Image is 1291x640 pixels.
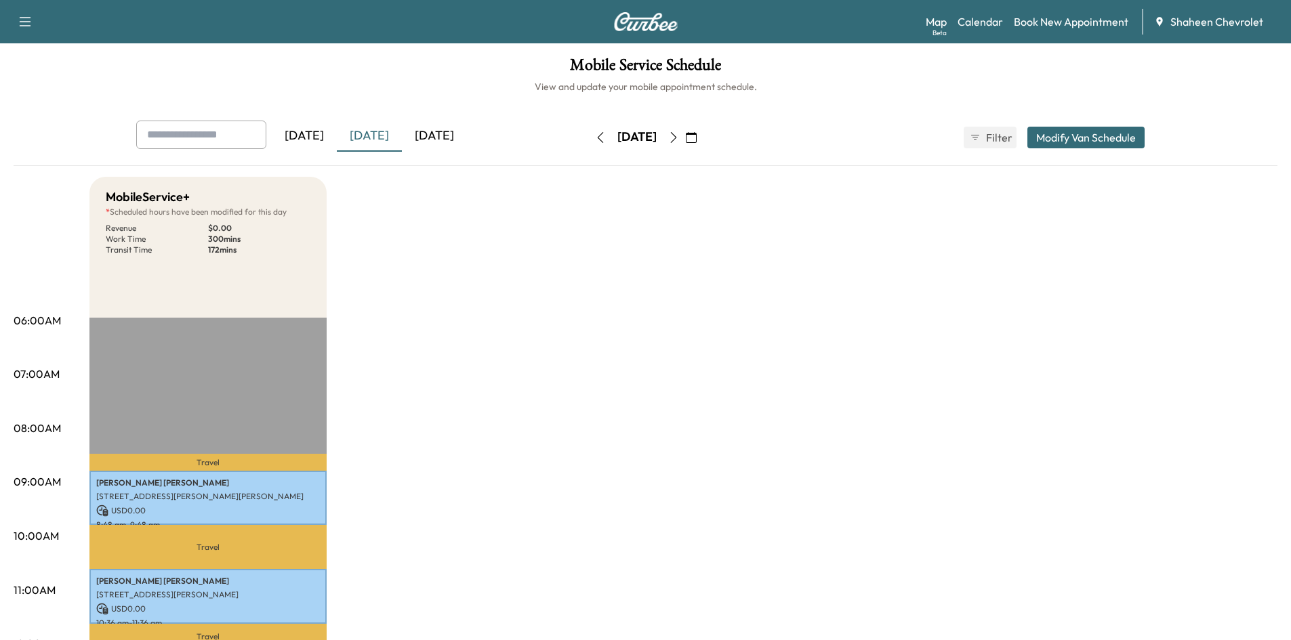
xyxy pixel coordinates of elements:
div: [DATE] [402,121,467,152]
p: Scheduled hours have been modified for this day [106,207,310,217]
button: Filter [964,127,1017,148]
p: 08:00AM [14,420,61,436]
p: 300 mins [208,234,310,244]
div: Beta [933,28,947,38]
h5: MobileService+ [106,188,190,207]
a: Calendar [958,14,1003,30]
p: 10:00AM [14,528,59,544]
p: Work Time [106,234,208,244]
div: [DATE] [617,129,657,146]
p: 10:36 am - 11:36 am [96,618,320,628]
img: Curbee Logo [613,12,678,31]
a: Book New Appointment [1014,14,1128,30]
p: 06:00AM [14,312,61,328]
p: 8:48 am - 9:48 am [96,519,320,530]
p: USD 0.00 [96,603,320,615]
h6: View and update your mobile appointment schedule. [14,80,1277,93]
span: Filter [986,129,1010,146]
span: Shaheen Chevrolet [1170,14,1263,30]
button: Modify Van Schedule [1027,127,1145,148]
p: USD 0.00 [96,505,320,517]
p: $ 0.00 [208,223,310,234]
p: Travel [89,525,327,569]
p: 07:00AM [14,366,60,382]
p: Transit Time [106,244,208,255]
p: 172 mins [208,244,310,255]
p: 09:00AM [14,473,61,490]
p: Revenue [106,223,208,234]
p: [STREET_ADDRESS][PERSON_NAME] [96,589,320,600]
div: [DATE] [337,121,402,152]
p: 11:00AM [14,582,56,598]
p: [STREET_ADDRESS][PERSON_NAME][PERSON_NAME] [96,491,320,502]
h1: Mobile Service Schedule [14,57,1277,80]
p: [PERSON_NAME] [PERSON_NAME] [96,576,320,586]
p: Travel [89,454,327,470]
div: [DATE] [272,121,337,152]
p: [PERSON_NAME] [PERSON_NAME] [96,477,320,488]
a: MapBeta [926,14,947,30]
